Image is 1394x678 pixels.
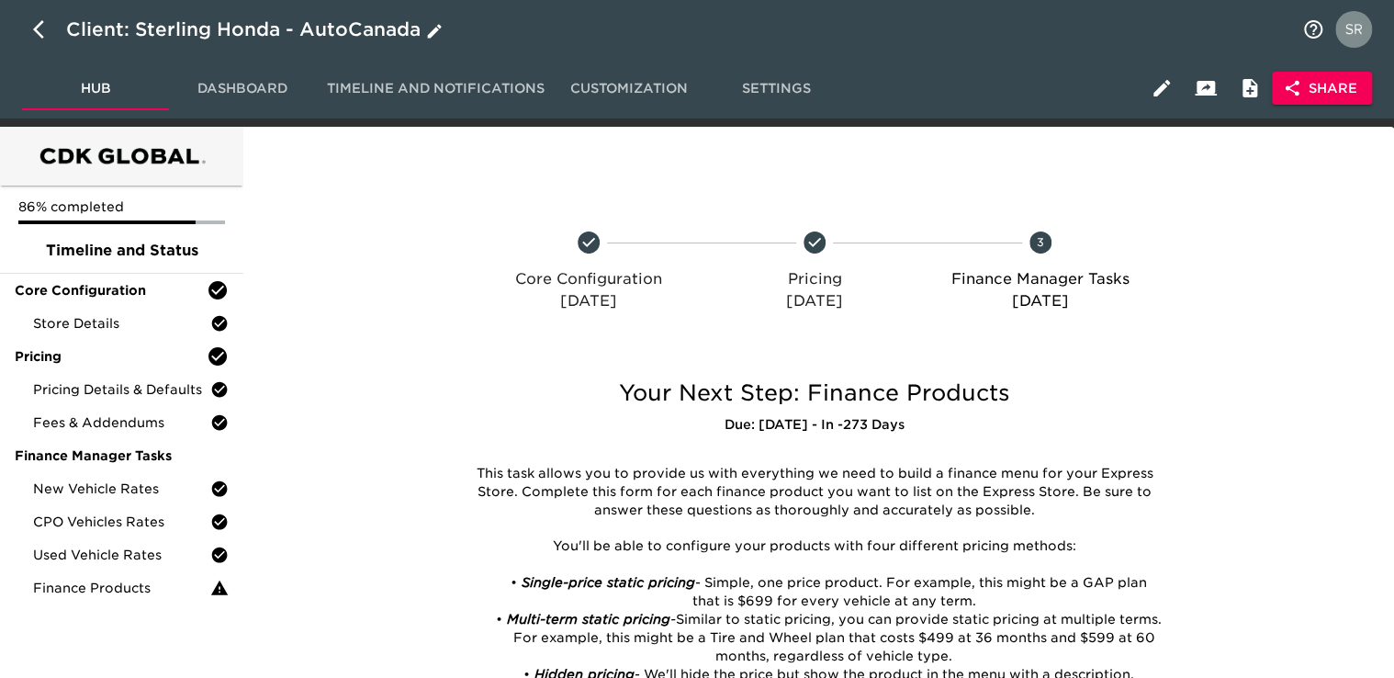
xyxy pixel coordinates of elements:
span: New Vehicle Rates [33,480,210,498]
text: 3 [1037,235,1044,249]
li: - Simple, one price product. For example, this might be a GAP plan that is $699 for every vehicle... [487,574,1161,611]
em: Multi-term static pricing [506,612,669,627]
span: Timeline and Notifications [327,77,545,100]
p: Finance Manager Tasks [935,268,1146,290]
h6: Due: [DATE] - In -273 Days [454,415,1175,435]
p: [DATE] [709,290,920,312]
span: Share [1287,77,1357,100]
span: Core Configuration [15,281,207,299]
span: Finance Products [33,579,210,597]
div: Client: Sterling Honda - AutoCanada [66,15,446,44]
button: Internal Notes and Comments [1228,66,1272,110]
p: This task allows you to provide us with everything we need to build a finance menu for your Expre... [467,465,1161,520]
span: Used Vehicle Rates [33,546,210,564]
p: [DATE] [483,290,694,312]
span: Settings [714,77,838,100]
p: Core Configuration [483,268,694,290]
span: Timeline and Status [15,240,229,262]
span: Hub [33,77,158,100]
li: Similar to static pricing, you can provide static pricing at multiple terms. For example, this mi... [487,611,1161,666]
span: Dashboard [180,77,305,100]
em: - [669,612,675,627]
span: Finance Manager Tasks [15,446,229,465]
span: Pricing Details & Defaults [33,380,210,399]
p: Pricing [709,268,920,290]
p: 86% completed [18,198,225,216]
span: Store Details [33,314,210,333]
h5: Your Next Step: Finance Products [454,379,1175,408]
img: Profile [1335,11,1372,48]
em: Single-price static pricing [521,575,694,590]
span: CPO Vehicles Rates [33,513,210,531]
span: Customization [567,77,691,100]
button: Client View [1184,66,1228,110]
button: Share [1272,72,1372,106]
span: Fees & Addendums [33,413,210,432]
span: Pricing [15,347,207,366]
button: notifications [1291,7,1335,51]
button: Edit Hub [1140,66,1184,110]
p: [DATE] [935,290,1146,312]
p: You'll be able to configure your products with four different pricing methods: [467,537,1161,556]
